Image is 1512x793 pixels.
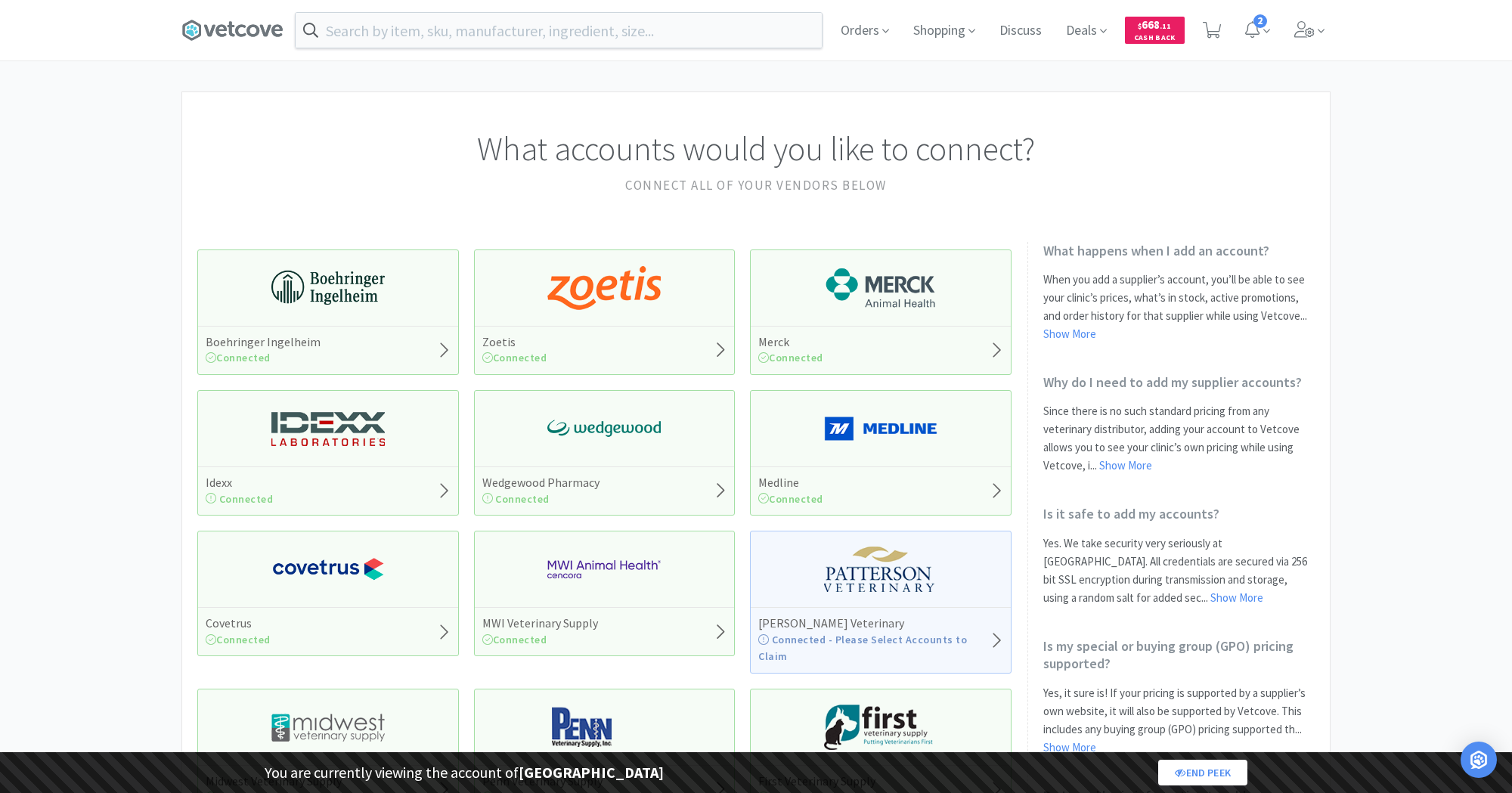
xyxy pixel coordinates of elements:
[482,633,547,646] span: Connected
[482,351,547,364] span: Connected
[1160,21,1171,31] span: . 11
[197,122,1315,175] h1: What accounts would you like to connect?
[1134,34,1176,44] span: Cash Back
[824,406,937,451] img: a646391c64b94eb2892348a965bf03f3_134.png
[758,615,990,631] h5: [PERSON_NAME] Veterinary
[1099,458,1152,472] a: Show More
[547,547,661,592] img: f6b2451649754179b5b4e0c70c3f7cb0_2.png
[1138,17,1171,32] span: 668
[1043,505,1315,522] h2: Is it safe to add my accounts?
[1138,21,1142,31] span: $
[758,351,823,364] span: Connected
[1253,14,1267,28] span: 2
[271,547,385,592] img: 77fca1acd8b6420a9015268ca798ef17_1.png
[482,334,547,350] h5: Zoetis
[758,492,823,506] span: Connected
[758,475,823,491] h5: Medline
[1043,534,1315,607] p: Yes. We take security very seriously at [GEOGRAPHIC_DATA]. All credentials are secured via 256 bi...
[547,265,661,311] img: a673e5ab4e5e497494167fe422e9a3ab.png
[271,406,385,451] img: 13250b0087d44d67bb1668360c5632f9_13.png
[206,351,271,364] span: Connected
[197,175,1315,196] h2: Connect all of your vendors below
[1043,271,1315,343] p: When you add a supplier’s account, you’ll be able to see your clinic’s prices, what’s in stock, a...
[493,492,550,506] span: Connected
[824,265,937,311] img: 6d7abf38e3b8462597f4a2f88dede81e_176.png
[758,633,967,663] span: Connected - Please Select Accounts to Claim
[1210,590,1263,605] a: Show More
[1043,242,1315,259] h2: What happens when I add an account?
[216,492,273,506] span: Connected
[993,24,1048,38] a: Discuss
[1043,740,1096,754] a: Show More
[1043,684,1315,757] p: Yes, it sure is! If your pricing is supported by a supplier’s own website, it will also be suppor...
[271,705,385,750] img: 4dd14cff54a648ac9e977f0c5da9bc2e_5.png
[758,334,823,350] h5: Merck
[824,705,937,750] img: 67d67680309e4a0bb49a5ff0391dcc42_6.png
[206,475,273,491] h5: Idexx
[547,406,661,451] img: e40baf8987b14801afb1611fffac9ca4_8.png
[1125,10,1185,51] a: $668.11Cash Back
[1461,742,1497,778] div: Open Intercom Messenger
[271,265,385,311] img: 730db3968b864e76bcafd0174db25112_22.png
[206,633,271,646] span: Connected
[547,705,661,750] img: e1133ece90fa4a959c5ae41b0808c578_9.png
[206,615,271,631] h5: Covetrus
[1043,402,1315,475] p: Since there is no such standard pricing from any veterinary distributor, adding your account to V...
[265,760,664,785] p: You are currently viewing the account of
[206,334,321,350] h5: Boehringer Ingelheim
[1043,373,1315,391] h2: Why do I need to add my supplier accounts?
[519,763,664,782] strong: [GEOGRAPHIC_DATA]
[1158,760,1247,785] a: End Peek
[482,475,600,491] h5: Wedgewood Pharmacy
[824,547,937,592] img: f5e969b455434c6296c6d81ef179fa71_3.png
[296,13,822,48] input: Search by item, sku, manufacturer, ingredient, size...
[482,615,598,631] h5: MWI Veterinary Supply
[1043,327,1096,341] a: Show More
[1043,637,1315,673] h2: Is my special or buying group (GPO) pricing supported?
